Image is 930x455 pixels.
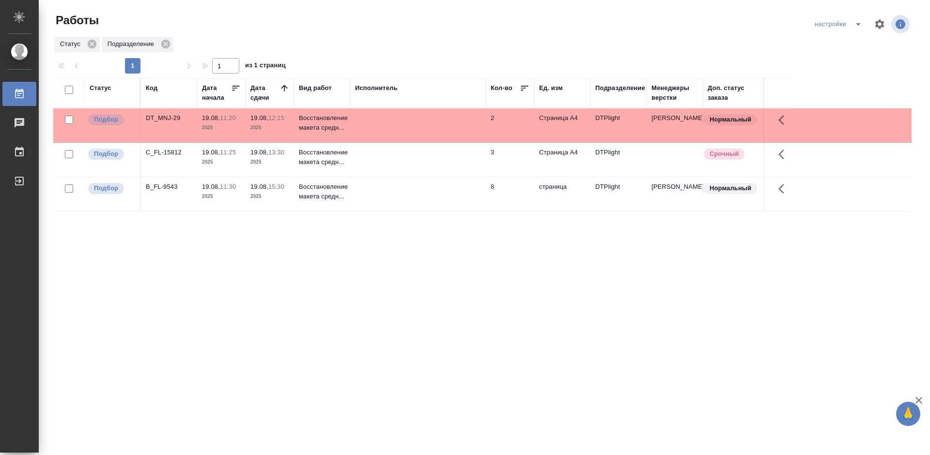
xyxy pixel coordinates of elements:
p: Подразделение [108,39,157,49]
p: 2025 [202,123,241,133]
button: Здесь прячутся важные кнопки [773,108,796,132]
p: 2025 [202,192,241,201]
div: Вид работ [299,83,332,93]
p: Восстановление макета средн... [299,182,345,201]
p: 2025 [250,123,289,133]
td: DTPlight [590,177,647,211]
button: Здесь прячутся важные кнопки [773,143,796,166]
td: DTPlight [590,143,647,177]
td: 8 [486,177,534,211]
p: 19.08, [202,149,220,156]
p: 11:25 [220,149,236,156]
p: 11:30 [220,183,236,190]
span: 🙏 [900,404,916,424]
p: 15:30 [268,183,284,190]
p: [PERSON_NAME] [651,113,698,123]
div: Можно подбирать исполнителей [87,182,135,195]
div: Менеджеры верстки [651,83,698,103]
td: 3 [486,143,534,177]
div: Подразделение [595,83,645,93]
div: Подразделение [102,37,173,52]
p: [PERSON_NAME] [651,182,698,192]
button: Здесь прячутся важные кнопки [773,177,796,200]
p: Статус [60,39,84,49]
div: Ед. изм [539,83,563,93]
p: Нормальный [710,115,751,124]
div: C_FL-15812 [146,148,192,157]
p: 19.08, [250,114,268,121]
span: Работы [53,13,99,28]
td: страница [534,177,590,211]
div: split button [812,16,868,32]
td: Страница А4 [534,108,590,142]
div: Статус [90,83,111,93]
div: Можно подбирать исполнителей [87,148,135,161]
p: Подбор [94,183,118,193]
div: Кол-во [491,83,512,93]
div: Исполнитель [355,83,398,93]
div: Код [146,83,157,93]
td: Страница А4 [534,143,590,177]
td: 2 [486,108,534,142]
p: Подбор [94,149,118,159]
p: 13:30 [268,149,284,156]
p: 11:20 [220,114,236,121]
p: Срочный [710,149,739,159]
p: Восстановление макета средн... [299,148,345,167]
span: из 1 страниц [245,60,286,74]
p: 2025 [202,157,241,167]
p: 19.08, [250,183,268,190]
div: Статус [54,37,100,52]
td: DTPlight [590,108,647,142]
p: Подбор [94,115,118,124]
p: Нормальный [710,183,751,193]
div: Можно подбирать исполнителей [87,113,135,126]
div: Дата начала [202,83,231,103]
p: 19.08, [202,183,220,190]
p: Восстановление макета средн... [299,113,345,133]
div: Дата сдачи [250,83,279,103]
p: 2025 [250,192,289,201]
span: Настроить таблицу [868,13,891,36]
p: 19.08, [202,114,220,121]
p: 12:15 [268,114,284,121]
span: Посмотреть информацию [891,15,912,33]
p: 19.08, [250,149,268,156]
p: 2025 [250,157,289,167]
div: Доп. статус заказа [708,83,759,103]
div: B_FL-9543 [146,182,192,192]
div: DT_MNJ-29 [146,113,192,123]
button: 🙏 [896,402,920,426]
